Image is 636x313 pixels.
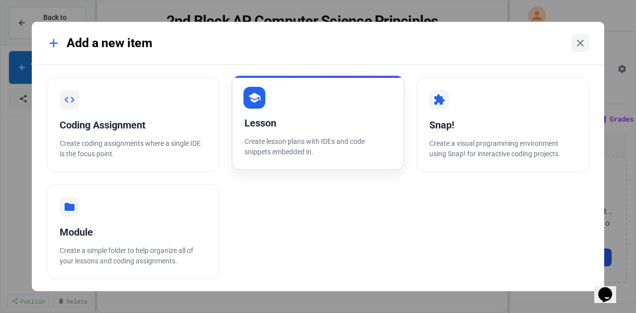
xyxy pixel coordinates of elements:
iframe: chat widget [594,273,626,303]
p: Create coding assignments where a single IDE is the focus point. [60,138,207,159]
p: Create a simple folder to help organize all of your lessons and coding assignments. [60,246,207,266]
p: Create lesson plans with IDEs and code snippets embedded in. [244,136,392,157]
p: Create a visual programming environment using Snap! for interactive coding projects. [429,138,576,159]
div: Module [60,225,207,240]
div: Coding Assignment [60,118,207,132]
div: Add a new item [47,34,153,53]
div: Snap! [429,118,576,132]
div: Lesson [244,116,392,130]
